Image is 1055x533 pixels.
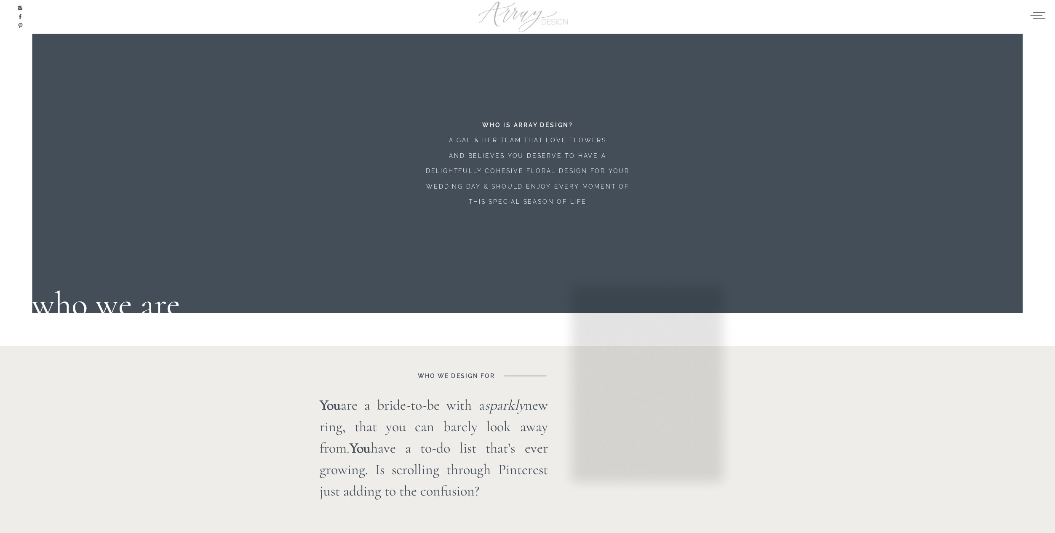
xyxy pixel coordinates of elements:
[320,397,341,414] b: You
[422,117,633,207] h3: who is Array Design?
[320,394,548,500] h2: are a bride-to-be with a new ring, that you can barely look away from. have a to-do list that’s e...
[32,279,280,316] h1: who we are
[485,397,525,414] i: sparkly
[361,370,495,380] a: Who we design for
[350,440,371,457] b: You
[426,137,630,205] span: A gal & her team that love flowers and believes you deserve to have a delightfully cohesive flora...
